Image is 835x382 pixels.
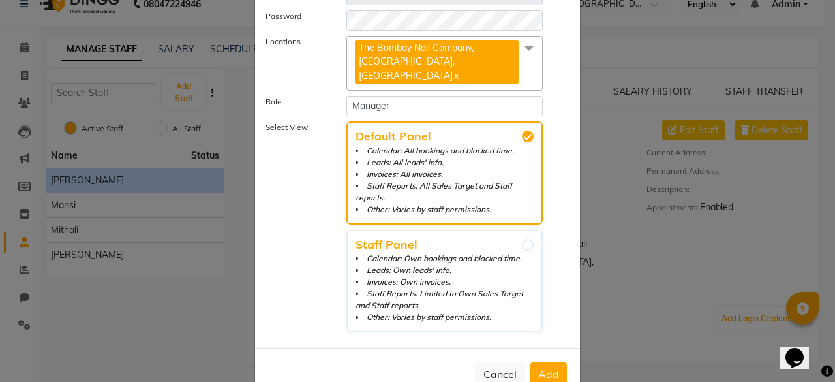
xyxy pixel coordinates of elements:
span: Staff Panel [356,239,534,251]
a: x [453,70,459,82]
label: Role [256,96,337,111]
input: Default PanelCalendar: All bookings and blocked time.Leads: All leads' info.Invoices: All invoice... [522,131,534,142]
li: Calendar: Own bookings and blocked time. [356,253,534,264]
li: Staff Reports: Limited to Own Sales Target and Staff reports. [356,288,534,311]
li: Leads: Own leads' info. [356,264,534,276]
li: Other: Varies by staff permissions. [356,204,534,215]
li: Invoices: Own invoices. [356,276,534,288]
li: Calendar: All bookings and blocked time. [356,145,534,157]
li: Staff Reports: All Sales Target and Staff reports. [356,180,534,204]
span: Add [538,368,559,381]
iframe: chat widget [780,330,822,369]
li: Leads: All leads' info. [356,157,534,168]
label: Password [256,10,337,25]
span: The Bombay Nail Company, [GEOGRAPHIC_DATA], [GEOGRAPHIC_DATA] [359,42,474,82]
label: Locations [256,36,337,86]
li: Invoices: All invoices. [356,168,534,180]
span: Default Panel [356,131,534,142]
li: Other: Varies by staff permissions. [356,311,534,323]
input: Staff PanelCalendar: Own bookings and blocked time.Leads: Own leads' info.Invoices: Own invoices.... [522,239,534,251]
label: Select View [256,121,337,332]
